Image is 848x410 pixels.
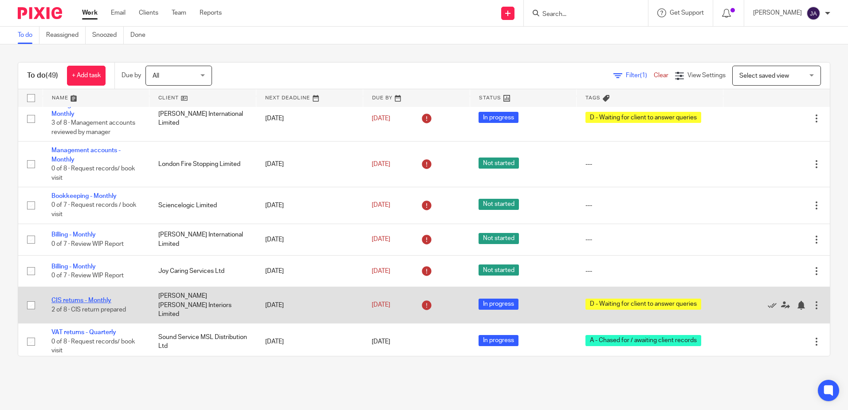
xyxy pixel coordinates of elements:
span: A - Chased for / awaiting client records [585,335,701,346]
a: + Add task [67,66,106,86]
h1: To do [27,71,58,80]
span: View Settings [687,72,726,79]
p: [PERSON_NAME] [753,8,802,17]
a: Work [82,8,98,17]
span: Select saved view [739,73,789,79]
span: [DATE] [372,161,390,167]
td: Joy Caring Services Ltd [149,256,256,287]
p: Due by [122,71,141,80]
a: Done [130,27,152,44]
img: Pixie [18,7,62,19]
a: VAT returns - Quarterly [51,329,116,335]
span: (49) [46,72,58,79]
a: CIS returns - Monthly [51,297,111,304]
div: --- [585,160,714,169]
a: Bookkeeping - Monthly [51,193,117,199]
a: Management accounts - Monthly [51,147,121,162]
span: [DATE] [372,115,390,122]
a: Clients [139,8,158,17]
span: (1) [640,72,647,79]
td: [PERSON_NAME] [PERSON_NAME] Interiors Limited [149,287,256,323]
span: [DATE] [372,237,390,243]
span: 2 of 8 · CIS return prepared [51,307,126,313]
td: Sound Service MSL Distribution Ltd [149,323,256,360]
span: 0 of 7 · Review WIP Report [51,241,124,247]
td: Sciencelogic Limited [149,187,256,224]
span: Not started [479,233,519,244]
span: Not started [479,264,519,276]
div: --- [585,235,714,244]
span: 3 of 8 · Management accounts reviewed by manager [51,120,135,135]
span: [DATE] [372,202,390,209]
a: Billing - Monthly [51,264,96,270]
td: [PERSON_NAME] International Limited [149,224,256,255]
a: Reports [200,8,222,17]
span: 0 of 8 · Request records/ book visit [51,339,135,354]
span: 0 of 8 · Request records/ book visit [51,166,135,181]
a: Team [172,8,186,17]
span: In progress [479,335,518,346]
td: [DATE] [256,256,363,287]
td: [PERSON_NAME] International Limited [149,96,256,142]
a: To do [18,27,39,44]
a: Management accounts - Monthly [51,102,121,117]
span: All [153,73,159,79]
input: Search [542,11,621,19]
td: [DATE] [256,323,363,360]
td: [DATE] [256,287,363,323]
span: Tags [585,95,601,100]
a: Clear [654,72,668,79]
span: 0 of 7 · Request records / book visit [51,202,136,218]
span: [DATE] [372,268,390,274]
td: [DATE] [256,224,363,255]
div: --- [585,267,714,276]
a: Email [111,8,126,17]
span: 0 of 7 · Review WIP Report [51,272,124,279]
span: In progress [479,112,518,123]
span: In progress [479,299,518,310]
td: [DATE] [256,187,363,224]
span: D - Waiting for client to answer queries [585,299,701,310]
span: [DATE] [372,302,390,308]
span: D - Waiting for client to answer queries [585,112,701,123]
span: Not started [479,158,519,169]
td: [DATE] [256,96,363,142]
a: Snoozed [92,27,124,44]
span: Filter [626,72,654,79]
img: svg%3E [806,6,821,20]
td: London Fire Stopping Limited [149,142,256,187]
a: Reassigned [46,27,86,44]
span: Not started [479,199,519,210]
div: --- [585,201,714,210]
span: [DATE] [372,339,390,345]
span: Get Support [670,10,704,16]
td: [DATE] [256,142,363,187]
a: Mark as done [768,301,781,310]
a: Billing - Monthly [51,232,96,238]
